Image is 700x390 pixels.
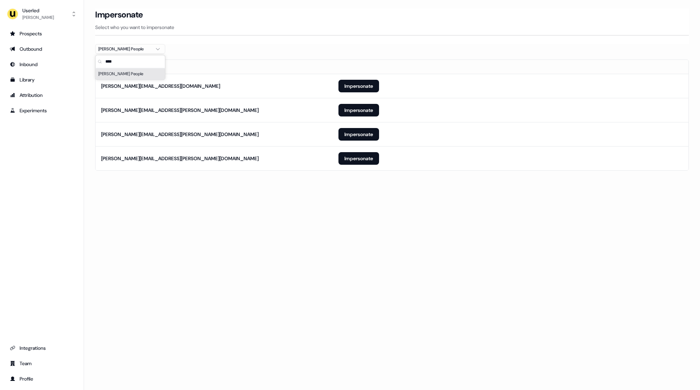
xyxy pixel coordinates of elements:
a: Go to attribution [6,90,78,101]
div: [PERSON_NAME][EMAIL_ADDRESS][PERSON_NAME][DOMAIN_NAME] [101,131,259,138]
div: Profile [10,375,74,382]
div: [PERSON_NAME][EMAIL_ADDRESS][DOMAIN_NAME] [101,83,220,90]
a: Go to templates [6,74,78,85]
button: Impersonate [338,152,379,165]
a: Go to integrations [6,342,78,354]
button: Impersonate [338,80,379,92]
button: [PERSON_NAME] People [95,44,165,54]
a: Go to experiments [6,105,78,116]
div: Library [10,76,74,83]
div: Outbound [10,45,74,52]
a: Go to Inbound [6,59,78,70]
div: Inbound [10,61,74,68]
a: Go to outbound experience [6,43,78,55]
div: [PERSON_NAME] People [96,68,165,79]
p: Select who you want to impersonate [95,24,689,31]
div: [PERSON_NAME] People [98,45,151,52]
div: Prospects [10,30,74,37]
a: Go to team [6,358,78,369]
div: [PERSON_NAME] [22,14,54,21]
div: Experiments [10,107,74,114]
div: Team [10,360,74,367]
button: Userled[PERSON_NAME] [6,6,78,22]
a: Go to prospects [6,28,78,39]
button: Impersonate [338,128,379,141]
h3: Impersonate [95,9,143,20]
a: Go to profile [6,373,78,384]
button: Impersonate [338,104,379,116]
div: Suggestions [96,68,165,79]
div: [PERSON_NAME][EMAIL_ADDRESS][PERSON_NAME][DOMAIN_NAME] [101,107,259,114]
div: Attribution [10,92,74,99]
div: Integrations [10,345,74,352]
div: [PERSON_NAME][EMAIL_ADDRESS][PERSON_NAME][DOMAIN_NAME] [101,155,259,162]
th: Email [96,60,333,74]
div: Userled [22,7,54,14]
